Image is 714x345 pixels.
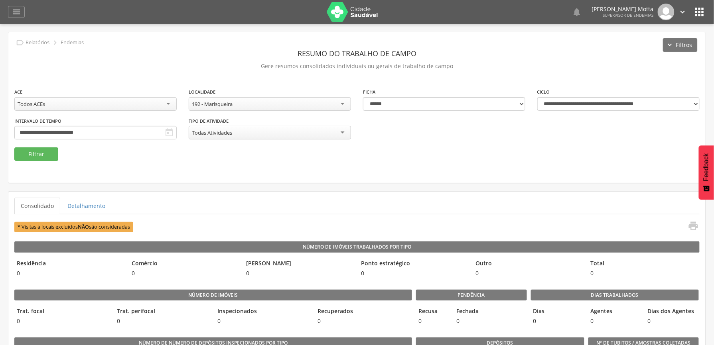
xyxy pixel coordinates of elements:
[14,290,412,301] legend: Número de imóveis
[129,269,240,277] span: 0
[14,259,125,269] legend: Residência
[363,89,375,95] label: Ficha
[215,307,311,316] legend: Inspecionados
[315,307,411,316] legend: Recuperados
[14,46,700,61] header: Resumo do Trabalho de Campo
[14,61,700,72] p: Gere resumos consolidados individuais ou gerais de trabalho de campo
[592,6,654,12] p: [PERSON_NAME] Motta
[603,12,654,18] span: Supervisor de Endemias
[114,317,211,325] span: 0
[14,317,110,325] span: 0
[663,38,698,52] button: Filtros
[114,307,211,316] legend: Trat. perifocal
[215,317,311,325] span: 0
[78,223,89,230] b: NÃO
[16,38,24,47] i: 
[454,317,489,325] span: 0
[645,317,699,325] span: 0
[244,259,355,269] legend: [PERSON_NAME]
[531,317,584,325] span: 0
[588,269,699,277] span: 0
[14,241,700,253] legend: Número de Imóveis Trabalhados por Tipo
[537,89,550,95] label: Ciclo
[572,7,582,17] i: 
[14,222,133,232] span: * Visitas à locais excluídos são consideradas
[416,317,450,325] span: 0
[531,290,699,301] legend: Dias Trabalhados
[688,220,699,231] i: 
[244,269,355,277] span: 0
[8,6,25,18] a: 
[192,100,233,108] div: 192 - Marisqueira
[18,100,45,108] div: Todos ACEs
[645,307,699,316] legend: Dias dos Agentes
[359,269,469,277] span: 0
[693,6,706,18] i: 
[683,220,699,233] a: 
[129,259,240,269] legend: Comércio
[14,89,22,95] label: ACE
[588,259,699,269] legend: Total
[588,307,641,316] legend: Agentes
[189,118,229,124] label: Tipo de Atividade
[699,145,714,200] button: Feedback - Mostrar pesquisa
[473,269,584,277] span: 0
[315,317,411,325] span: 0
[51,38,59,47] i: 
[192,129,232,136] div: Todas Atividades
[678,8,687,16] i: 
[14,118,61,124] label: Intervalo de Tempo
[359,259,469,269] legend: Ponto estratégico
[189,89,215,95] label: Localidade
[416,290,527,301] legend: Pendência
[12,7,21,17] i: 
[531,307,584,316] legend: Dias
[164,128,174,137] i: 
[588,317,641,325] span: 0
[572,4,582,20] a: 
[61,39,84,46] p: Endemias
[61,198,112,214] a: Detalhamento
[14,307,110,316] legend: Trat. focal
[678,4,687,20] a: 
[14,269,125,277] span: 0
[416,307,450,316] legend: Recusa
[14,198,60,214] a: Consolidado
[454,307,489,316] legend: Fechada
[26,39,49,46] p: Relatórios
[14,147,58,161] button: Filtrar
[703,153,710,181] span: Feedback
[473,259,584,269] legend: Outro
